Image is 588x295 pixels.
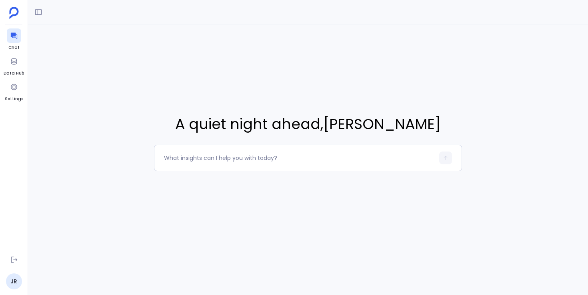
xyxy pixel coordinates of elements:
span: Chat [7,44,21,51]
a: JR [6,273,22,289]
img: petavue logo [9,7,19,19]
span: A quiet night ahead , [PERSON_NAME] [154,113,462,135]
span: Settings [5,96,23,102]
a: Data Hub [4,54,24,77]
a: Chat [7,28,21,51]
a: Settings [5,80,23,102]
span: Data Hub [4,70,24,77]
